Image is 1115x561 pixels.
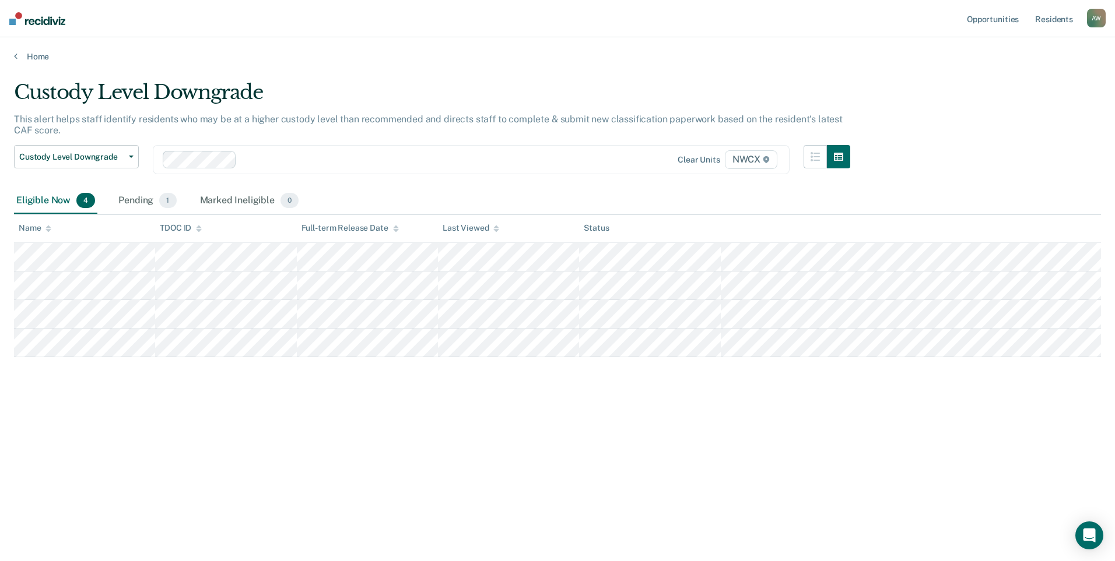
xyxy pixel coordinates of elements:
[725,150,777,169] span: NWCX
[1087,9,1106,27] button: AW
[160,223,202,233] div: TDOC ID
[584,223,609,233] div: Status
[1075,521,1103,549] div: Open Intercom Messenger
[14,188,97,214] div: Eligible Now4
[14,145,139,168] button: Custody Level Downgrade
[19,152,124,162] span: Custody Level Downgrade
[280,193,299,208] span: 0
[9,12,65,25] img: Recidiviz
[19,223,51,233] div: Name
[76,193,95,208] span: 4
[1087,9,1106,27] div: A W
[443,223,499,233] div: Last Viewed
[198,188,301,214] div: Marked Ineligible0
[14,51,1101,62] a: Home
[159,193,176,208] span: 1
[116,188,178,214] div: Pending1
[301,223,399,233] div: Full-term Release Date
[14,114,843,136] p: This alert helps staff identify residents who may be at a higher custody level than recommended a...
[678,155,720,165] div: Clear units
[14,80,850,114] div: Custody Level Downgrade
